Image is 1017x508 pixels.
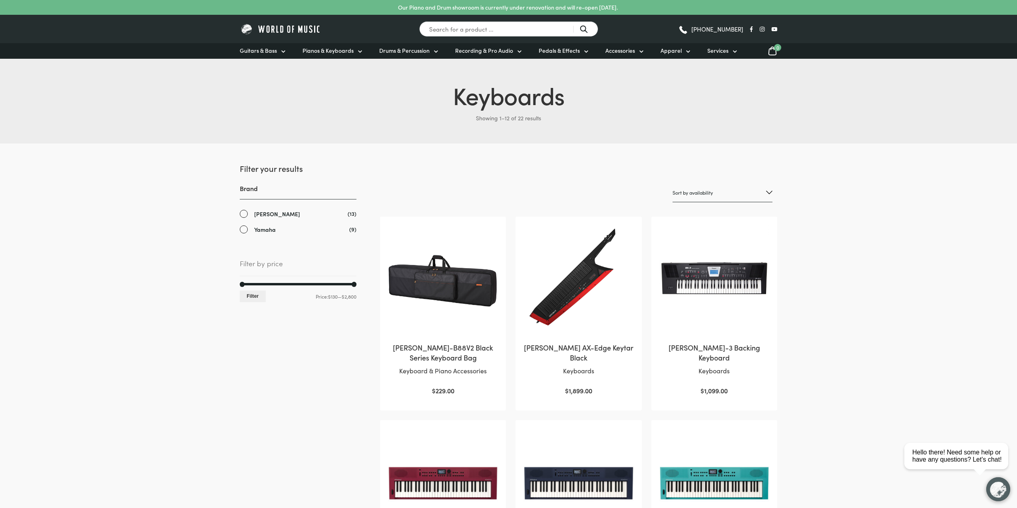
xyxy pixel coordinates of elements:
[303,46,354,55] span: Pianos & Keyboards
[523,366,633,376] p: Keyboards
[379,46,430,55] span: Drums & Percussion
[240,184,356,199] h3: Brand
[240,46,277,55] span: Guitars & Bass
[349,225,356,233] span: (9)
[240,78,777,112] h1: Keyboards
[661,46,682,55] span: Apparel
[565,386,592,395] bdi: 1,899.00
[240,184,356,234] div: Brand
[701,386,728,395] bdi: 1,099.00
[398,3,618,12] p: Our Piano and Drum showroom is currently under renovation and will re-open [DATE].
[342,293,356,300] span: $2,800
[673,183,772,202] select: Shop order
[659,225,769,396] a: [PERSON_NAME]-3 Backing KeyboardKeyboards $1,099.00
[240,112,777,124] p: Showing 1–12 of 22 results
[240,23,322,35] img: World of Music
[659,343,769,363] h2: [PERSON_NAME]-3 Backing Keyboard
[388,225,498,335] img: Roland CB 888V2 Keyboard Bag Closed
[348,209,356,218] span: (13)
[701,386,704,395] span: $
[254,209,300,219] span: [PERSON_NAME]
[774,44,781,51] span: 0
[523,225,633,396] a: [PERSON_NAME] AX-Edge Keytar BlackKeyboards $1,899.00
[240,209,356,219] a: [PERSON_NAME]
[240,225,356,234] a: Yamaha
[659,225,769,335] img: Roland BK-3 Backing Keyboard
[388,343,498,363] h2: [PERSON_NAME]-B88V2 Black Series Keyboard Bag
[388,366,498,376] p: Keyboard & Piano Accessories
[328,293,338,300] span: $130
[455,46,513,55] span: Recording & Pro Audio
[659,366,769,376] p: Keyboards
[565,386,569,395] span: $
[240,258,356,276] span: Filter by price
[539,46,580,55] span: Pedals & Effects
[240,163,356,174] h2: Filter your results
[240,291,356,302] div: Price: —
[388,225,498,396] a: [PERSON_NAME]-B88V2 Black Series Keyboard BagKeyboard & Piano Accessories $229.00
[605,46,635,55] span: Accessories
[523,343,633,363] h2: [PERSON_NAME] AX-Edge Keytar Black
[901,420,1017,508] iframe: Chat with our support team
[254,225,276,234] span: Yamaha
[432,386,436,395] span: $
[678,23,743,35] a: [PHONE_NUMBER]
[707,46,728,55] span: Services
[240,291,266,302] button: Filter
[419,21,598,37] input: Search for a product ...
[523,225,633,335] img: Roland AX-EDGE
[432,386,454,395] bdi: 229.00
[691,26,743,32] span: [PHONE_NUMBER]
